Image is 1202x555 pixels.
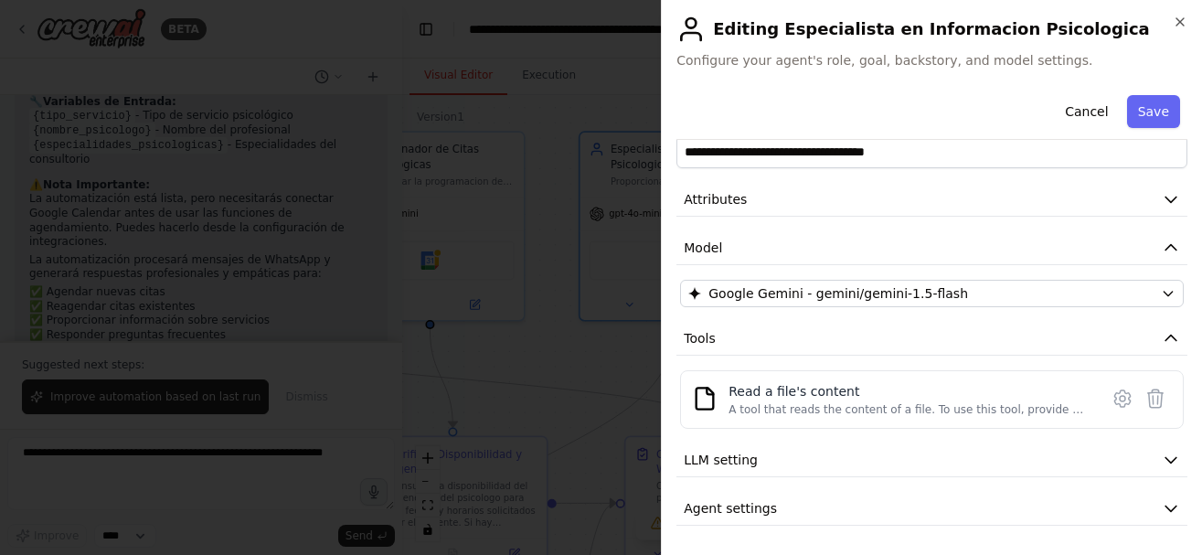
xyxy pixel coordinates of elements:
button: Cancel [1054,95,1119,128]
span: LLM setting [684,451,758,469]
span: Agent settings [684,499,777,518]
span: Attributes [684,190,747,208]
button: Agent settings [676,492,1187,526]
h2: Editing Especialista en Informacion Psicologica [676,15,1187,44]
button: Model [676,231,1187,265]
span: Model [684,239,722,257]
button: Delete tool [1139,382,1172,415]
button: Tools [676,322,1187,356]
button: Configure tool [1106,382,1139,415]
div: Read a file's content [729,382,1088,400]
span: Configure your agent's role, goal, backstory, and model settings. [676,51,1187,69]
button: LLM setting [676,443,1187,477]
span: Tools [684,329,716,347]
div: A tool that reads the content of a file. To use this tool, provide a 'file_path' parameter with t... [729,402,1088,417]
span: Google Gemini - gemini/gemini-1.5-flash [708,284,968,303]
button: Google Gemini - gemini/gemini-1.5-flash [680,280,1184,307]
img: FileReadTool [692,386,718,411]
button: Attributes [676,183,1187,217]
button: Save [1127,95,1180,128]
